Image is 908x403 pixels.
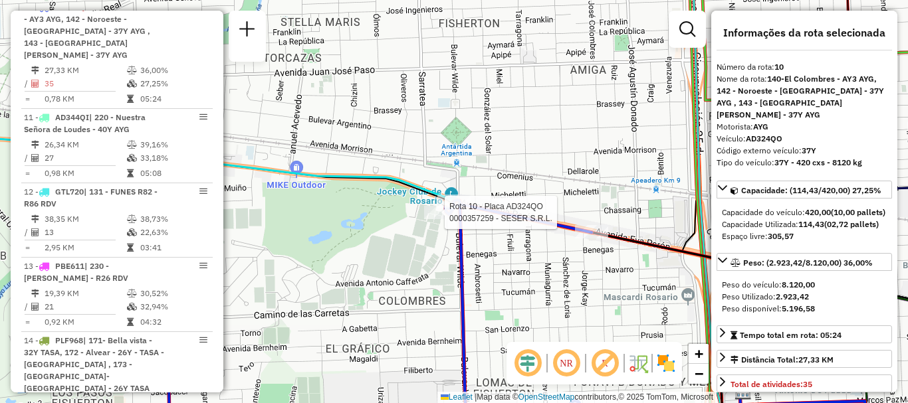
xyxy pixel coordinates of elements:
[24,112,146,134] span: | 220 - Nuestra Señora de Loudes - 40Y AYG
[717,374,892,392] a: Total de atividades:35
[24,335,164,393] span: 14 -
[746,133,782,143] strong: AD324QO
[717,73,892,121] div: Nome da rota:
[24,151,31,165] td: /
[55,187,84,197] span: GTL720
[140,241,207,254] td: 03:41
[127,141,137,149] i: % de utilização do peso
[722,218,887,230] div: Capacidade Utilizada:
[199,262,207,270] em: Opções
[589,347,621,379] span: Exibir rótulo
[695,345,703,362] span: +
[24,112,146,134] span: 11 -
[24,92,31,106] td: =
[805,207,831,217] strong: 420,00
[127,215,137,223] i: % de utilização do peso
[140,315,207,329] td: 04:32
[24,300,31,313] td: /
[140,138,207,151] td: 39,16%
[140,64,207,77] td: 36,00%
[803,379,812,389] strong: 35
[127,154,137,162] i: % de utilização da cubagem
[695,365,703,382] span: −
[824,219,879,229] strong: (02,72 pallets)
[127,80,137,88] i: % de utilização da cubagem
[44,151,126,165] td: 27
[24,226,31,239] td: /
[44,241,126,254] td: 2,95 KM
[127,228,137,236] i: % de utilização da cubagem
[776,291,809,301] strong: 2.923,42
[802,145,816,155] strong: 37Y
[627,353,649,374] img: Fluxo de ruas
[140,212,207,226] td: 38,73%
[717,350,892,368] a: Distância Total:27,33 KM
[782,280,815,289] strong: 8.120,00
[740,330,842,340] span: Tempo total em rota: 05:24
[55,112,89,122] span: AD344QI
[55,261,84,271] span: PBE611
[44,212,126,226] td: 38,35 KM
[44,300,126,313] td: 21
[753,121,768,131] strong: AYG
[717,61,892,73] div: Número da rota:
[44,64,126,77] td: 27,33 KM
[689,344,709,364] a: Zoom in
[140,151,207,165] td: 33,18%
[31,66,39,74] i: Distância Total
[140,300,207,313] td: 32,94%
[55,335,83,345] span: PLF968
[674,16,701,42] a: Exibir filtros
[475,392,477,402] span: |
[24,2,165,60] span: | 140-El Colombres - AY3 AYG, 142 - Noroeste - [GEOGRAPHIC_DATA] - 37Y AYG , 143 - [GEOGRAPHIC_DA...
[722,206,887,218] div: Capacidade do veículo:
[31,80,39,88] i: Total de Atividades
[31,228,39,236] i: Total de Atividades
[140,287,207,300] td: 30,52%
[731,354,834,366] div: Distância Total:
[689,364,709,384] a: Zoom out
[24,261,128,283] span: | 230 - [PERSON_NAME] - R26 RDV
[44,167,126,180] td: 0,98 KM
[798,219,824,229] strong: 114,43
[199,187,207,195] em: Opções
[722,291,887,303] div: Peso Utilizado:
[782,303,815,313] strong: 5.196,58
[44,315,126,329] td: 0,92 KM
[31,289,39,297] i: Distância Total
[55,2,92,12] span: AD324QO
[743,258,873,268] span: Peso: (2.923,42/8.120,00) 36,00%
[24,335,164,393] span: | 171- Bella vista - 32Y TASA, 172 - Alvear - 26Y - TASA - [GEOGRAPHIC_DATA] , 173 - [GEOGRAPHIC_...
[768,231,794,241] strong: 305,57
[512,347,544,379] span: Ocultar deslocamento
[731,379,812,389] span: Total de atividades:
[722,280,815,289] span: Peso do veículo:
[717,201,892,248] div: Capacidade: (114,43/420,00) 27,25%
[717,74,884,120] strong: 140-El Colombres - AY3 AYG, 142 - Noroeste - [GEOGRAPHIC_DATA] - 37Y AYG , 143 - [GEOGRAPHIC_DATA...
[31,215,39,223] i: Distância Total
[31,154,39,162] i: Total de Atividades
[24,167,31,180] td: =
[127,169,134,177] i: Tempo total em rota
[44,77,126,90] td: 35
[717,121,892,133] div: Motorista:
[717,181,892,199] a: Capacidade: (114,43/420,00) 27,25%
[127,66,137,74] i: % de utilização do peso
[127,244,134,252] i: Tempo total em rota
[127,303,137,311] i: % de utilização da cubagem
[550,347,582,379] span: Ocultar NR
[774,157,862,167] strong: 37Y - 420 cxs - 8120 kg
[717,27,892,39] h4: Informações da rota selecionada
[24,2,165,60] span: 10 -
[24,187,158,208] span: 12 -
[717,133,892,145] div: Veículo:
[717,274,892,320] div: Peso: (2.923,42/8.120,00) 36,00%
[140,167,207,180] td: 05:08
[722,303,887,315] div: Peso disponível:
[717,157,892,169] div: Tipo do veículo:
[741,185,881,195] span: Capacidade: (114,43/420,00) 27,25%
[199,336,207,344] em: Opções
[44,287,126,300] td: 19,39 KM
[717,253,892,271] a: Peso: (2.923,42/8.120,00) 36,00%
[140,226,207,239] td: 22,63%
